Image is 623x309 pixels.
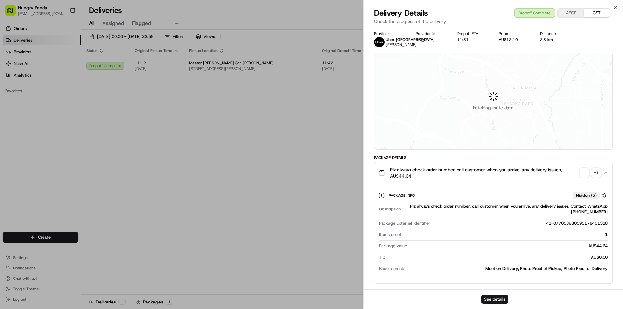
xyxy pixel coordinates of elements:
div: Plz always check order number, call customer when you arrive, any delivery issues, Contact WhatsA... [374,183,612,283]
div: AU$0.00 [388,255,608,260]
div: Package Details [374,155,613,160]
button: Hidden (5) [573,191,608,199]
button: See details [481,295,508,304]
div: AU$12.10 [499,37,530,42]
span: AU$44.64 [390,173,577,179]
span: Requirements [379,266,405,272]
div: Meet on Delivery, Photo Proof of Pickup, Photo Proof of Delivery [408,266,608,272]
button: CST [584,9,610,17]
span: Package Info [389,193,416,198]
div: 11:31 [457,37,488,42]
span: Package Value [379,243,407,249]
div: Location Details [374,288,613,293]
span: [PERSON_NAME] [386,42,417,47]
span: Description [379,206,401,212]
span: Hidden ( 5 ) [576,193,597,198]
div: Price [499,31,530,36]
div: AU$44.64 [409,243,608,249]
div: Provider [374,31,405,36]
img: uber-new-logo.jpeg [374,37,385,47]
div: 2.3 km [540,37,571,42]
span: Delivery Details [374,8,428,18]
div: Provider Id [416,31,447,36]
span: Fetching route data [473,104,514,111]
div: Distance [540,31,571,36]
span: Uber [GEOGRAPHIC_DATA] [386,37,435,42]
div: 41-077058980595178401318 [433,220,608,226]
button: AEST [558,9,584,17]
button: +1 [580,168,601,177]
div: + 1 [592,168,601,177]
button: 96E42 [416,37,428,42]
div: Dropoff ETA [457,31,488,36]
span: Plz always check order number, call customer when you arrive, any delivery issues, Contact WhatsA... [390,166,577,173]
span: Tip [379,255,385,260]
div: 1 [404,232,608,238]
span: Package External Identifier [379,220,430,226]
span: Items count [379,232,402,238]
div: Plz always check order number, call customer when you arrive, any delivery issues, Contact WhatsA... [403,203,608,215]
button: Plz always check order number, call customer when you arrive, any delivery issues, Contact WhatsA... [374,162,612,183]
p: Check the progress of the delivery. [374,18,613,25]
